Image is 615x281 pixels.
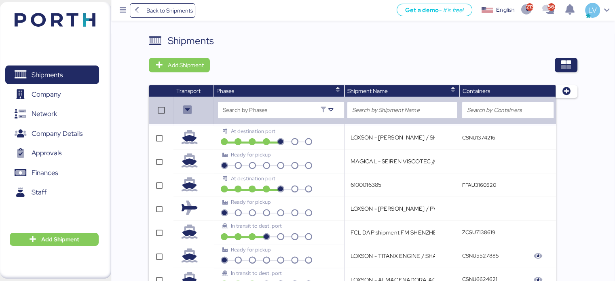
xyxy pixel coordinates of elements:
[32,147,61,159] span: Approvals
[32,167,58,179] span: Finances
[5,125,99,143] a: Company Details
[231,175,275,182] span: At destination port
[41,235,79,244] span: Add Shipment
[32,186,46,198] span: Staff
[32,69,63,81] span: Shipments
[231,128,275,135] span: At destination port
[463,87,490,95] span: Containers
[32,108,57,120] span: Network
[231,222,282,229] span: In transit to dest. port
[5,105,99,123] a: Network
[231,151,271,158] span: Ready for pickup
[5,164,99,182] a: Finances
[32,89,61,100] span: Company
[10,233,99,246] button: Add Shipment
[116,4,130,17] button: Menu
[462,229,495,236] q-button: ZCSU7138619
[167,34,213,48] div: Shipments
[462,252,499,259] q-button: CSNU5527885
[496,6,515,14] div: English
[146,6,192,15] span: Back to Shipments
[588,5,596,15] span: LV
[462,134,495,141] q-button: CSNU1374216
[130,3,196,18] a: Back to Shipments
[231,246,271,253] span: Ready for pickup
[32,128,82,139] span: Company Details
[467,105,548,115] input: Search by Containers
[5,144,99,163] a: Approvals
[149,58,210,72] button: Add Shipment
[347,87,388,95] span: Shipment Name
[231,270,282,277] span: In transit to dest. port
[5,65,99,84] a: Shipments
[216,87,234,95] span: Phases
[167,60,203,70] span: Add Shipment
[231,199,271,205] span: Ready for pickup
[5,183,99,202] a: Staff
[5,85,99,104] a: Company
[352,105,452,115] input: Search by Shipment Name
[176,87,201,95] span: Transport
[462,182,496,188] q-button: FFAU3160520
